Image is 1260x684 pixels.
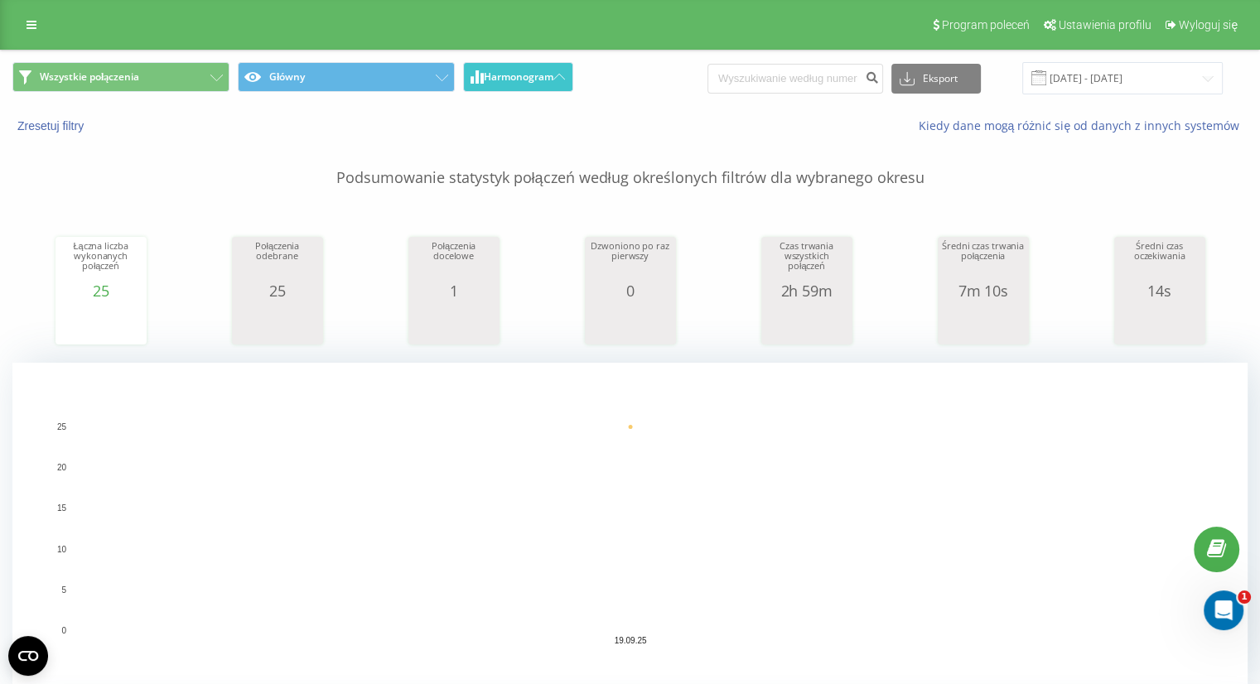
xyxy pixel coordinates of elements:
input: Wyszukiwanie według numeru [707,64,883,94]
div: 2h 59m [765,282,848,299]
div: Połączenia docelowe [413,241,495,282]
svg: A chart. [236,299,319,349]
text: 20 [57,463,67,472]
span: Wyloguj się [1179,18,1238,31]
text: 5 [61,585,66,595]
button: Zresetuj filtry [12,118,92,133]
button: Eksport [891,64,981,94]
p: Podsumowanie statystyk połączeń według określonych filtrów dla wybranego okresu [12,134,1248,189]
div: Dzwoniono po raz pierwszy [589,241,672,282]
a: Kiedy dane mogą różnić się od danych z innych systemów [918,118,1248,133]
svg: A chart. [60,299,142,349]
button: Główny [238,62,455,92]
svg: A chart. [413,299,495,349]
div: 14s [1118,282,1201,299]
span: Ustawienia profilu [1059,18,1151,31]
text: 0 [61,626,66,635]
div: 25 [60,282,142,299]
span: Program poleceń [942,18,1030,31]
text: 10 [57,545,67,554]
span: 1 [1238,590,1251,604]
span: Wszystkie połączenia [40,70,139,84]
svg: A chart. [942,299,1025,349]
text: 15 [57,504,67,513]
span: Harmonogram [484,71,553,83]
div: 0 [589,282,672,299]
iframe: Intercom live chat [1204,590,1243,630]
svg: A chart. [1118,299,1201,349]
text: 19.09.25 [615,636,647,645]
text: 25 [57,422,67,431]
button: Harmonogram [463,62,573,92]
button: Open CMP widget [8,636,48,676]
button: Wszystkie połączenia [12,62,229,92]
div: Czas trwania wszystkich połączeń [765,241,848,282]
div: Połączenia odebrane [236,241,319,282]
svg: A chart. [589,299,672,349]
div: Średni czas oczekiwania [1118,241,1201,282]
svg: A chart. [765,299,848,349]
div: 7m 10s [942,282,1025,299]
div: 25 [236,282,319,299]
div: 1 [413,282,495,299]
div: Średni czas trwania połączenia [942,241,1025,282]
div: Łączna liczba wykonanych połączeń [60,241,142,282]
